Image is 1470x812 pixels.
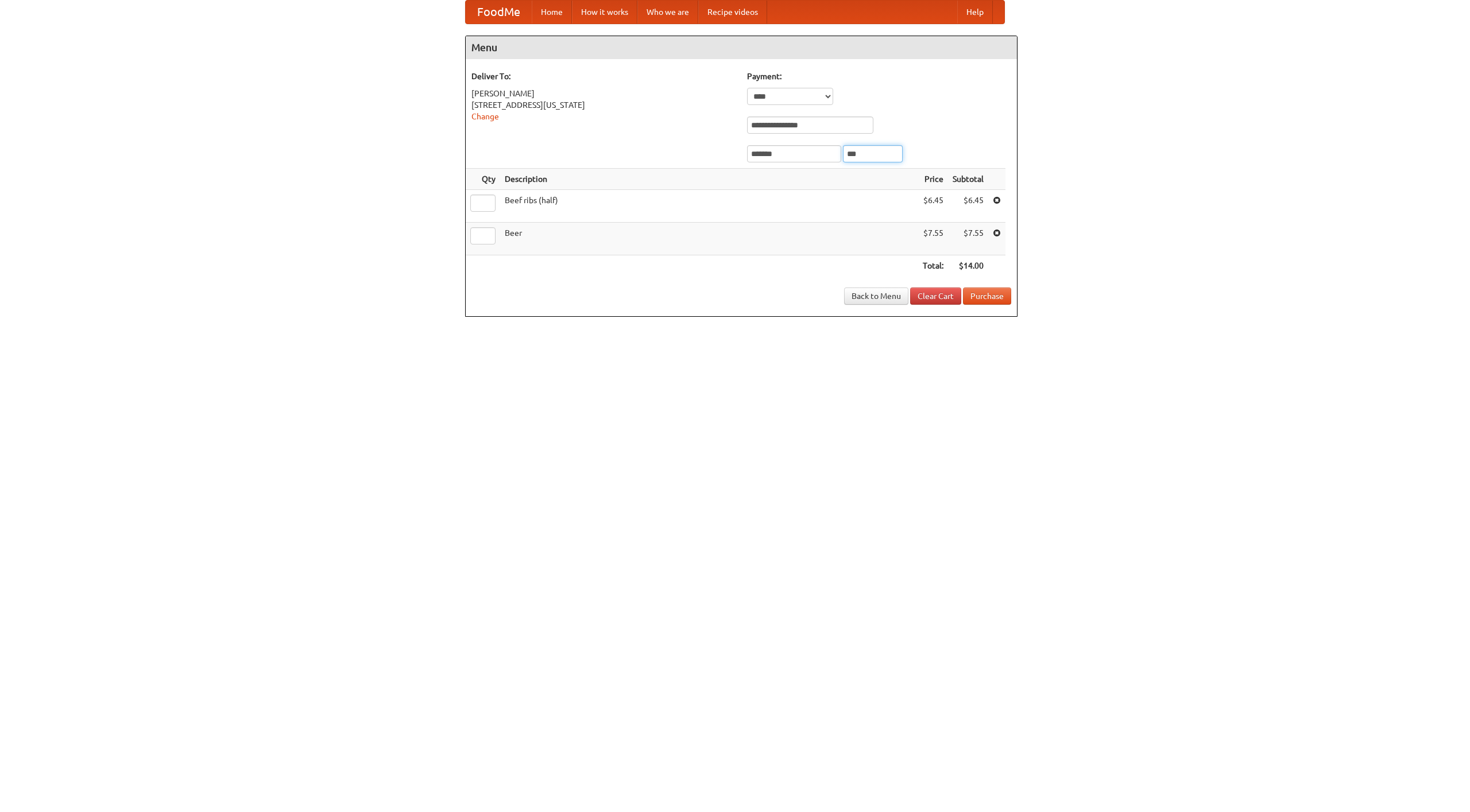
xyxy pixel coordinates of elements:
[963,287,1011,305] button: Purchase
[918,223,948,255] td: $7.55
[698,1,767,24] a: Recipe videos
[471,71,736,82] h5: Deliver To:
[948,223,988,255] td: $7.55
[466,1,532,24] a: FoodMe
[918,190,948,223] td: $6.45
[844,287,908,305] a: Back to Menu
[500,190,918,223] td: Beef ribs (half)
[471,112,499,121] a: Change
[466,36,1017,59] h4: Menu
[948,190,988,223] td: $6.45
[747,71,1011,82] h5: Payment:
[918,169,948,190] th: Price
[910,287,961,305] a: Clear Cart
[948,255,988,277] th: $14.00
[637,1,698,24] a: Who we are
[471,88,736,99] div: [PERSON_NAME]
[471,99,736,111] div: [STREET_ADDRESS][US_STATE]
[918,255,948,277] th: Total:
[948,169,988,190] th: Subtotal
[500,169,918,190] th: Description
[532,1,572,24] a: Home
[500,223,918,255] td: Beer
[466,169,500,190] th: Qty
[572,1,637,24] a: How it works
[957,1,993,24] a: Help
